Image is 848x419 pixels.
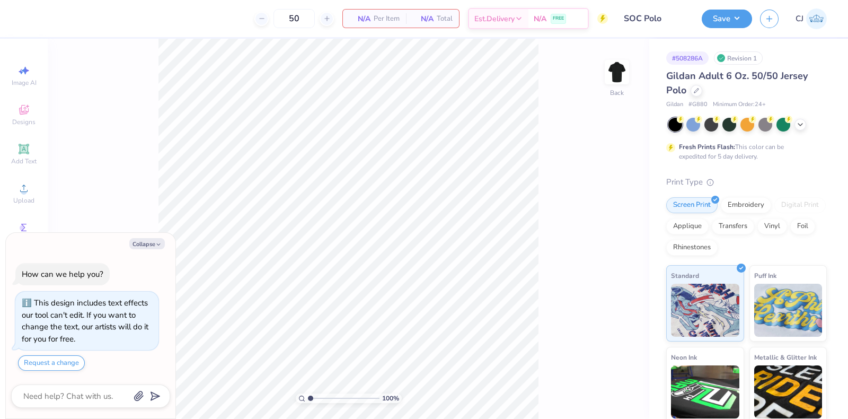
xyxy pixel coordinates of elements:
span: # G880 [688,100,708,109]
span: Add Text [11,157,37,165]
span: N/A [412,13,434,24]
span: Total [437,13,453,24]
div: This design includes text effects our tool can't edit. If you want to change the text, our artist... [22,298,148,344]
strong: Fresh Prints Flash: [679,143,735,151]
div: Screen Print [666,197,718,213]
a: CJ [796,8,827,29]
div: Rhinestones [666,240,718,256]
span: 100 % [382,394,399,403]
img: Metallic & Glitter Ink [754,365,823,418]
span: N/A [534,13,546,24]
div: Print Type [666,176,827,188]
span: Per Item [374,13,400,24]
span: Minimum Order: 24 + [713,100,766,109]
span: Metallic & Glitter Ink [754,352,817,363]
input: Untitled Design [616,8,694,29]
div: Revision 1 [714,51,763,65]
span: Standard [671,270,699,281]
img: Puff Ink [754,284,823,337]
div: How can we help you? [22,269,103,280]
div: This color can be expedited for 5 day delivery. [679,142,809,161]
img: Carljude Jashper Liwanag [806,8,827,29]
div: Transfers [712,219,754,234]
span: N/A [349,13,370,24]
span: Est. Delivery [474,13,515,24]
div: Applique [666,219,709,234]
span: CJ [796,13,803,25]
button: Collapse [129,238,165,249]
img: Standard [671,284,739,337]
div: Vinyl [757,219,787,234]
span: Neon Ink [671,352,697,363]
div: Foil [790,219,815,234]
span: Gildan Adult 6 Oz. 50/50 Jersey Polo [666,69,808,97]
img: Back [606,62,628,83]
img: Neon Ink [671,365,739,418]
input: – – [273,9,315,28]
span: Image AI [12,78,37,87]
span: Designs [12,118,36,126]
div: Embroidery [721,197,771,213]
span: Upload [13,196,34,205]
div: Back [610,88,624,98]
button: Save [702,10,752,28]
div: Digital Print [774,197,826,213]
span: FREE [553,15,564,22]
div: # 508286A [666,51,709,65]
button: Request a change [18,355,85,371]
span: Gildan [666,100,683,109]
span: Puff Ink [754,270,776,281]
